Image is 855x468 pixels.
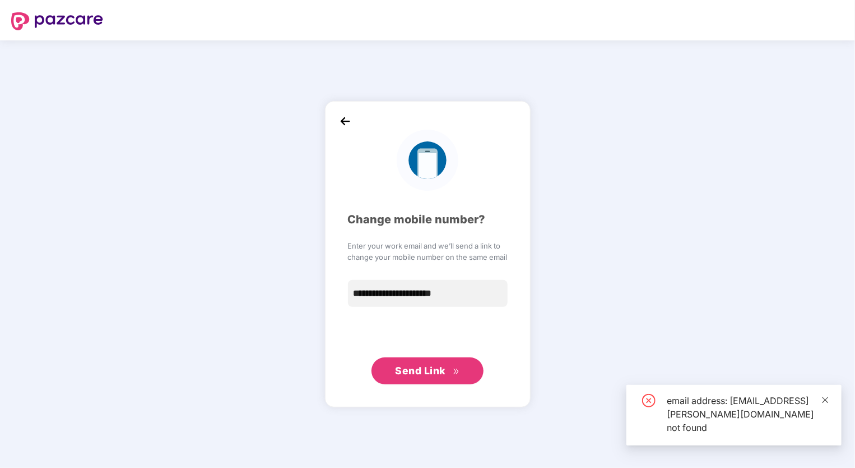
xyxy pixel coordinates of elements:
img: logo [11,12,103,30]
button: Send Linkdouble-right [371,357,484,384]
span: Send Link [395,365,445,377]
span: close-circle [642,394,656,407]
img: logo [397,130,458,191]
div: Change mobile number? [348,211,508,228]
span: close [821,396,829,404]
span: Enter your work email and we’ll send a link to [348,240,508,251]
img: back_icon [337,113,354,130]
span: change your mobile number on the same email [348,251,508,263]
span: double-right [453,368,460,375]
div: email address: [EMAIL_ADDRESS][PERSON_NAME][DOMAIN_NAME] not found [667,394,828,434]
